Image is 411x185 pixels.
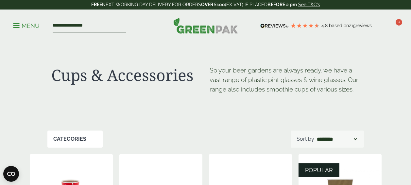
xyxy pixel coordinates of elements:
span: 0 [396,19,402,26]
img: GreenPak Supplies [173,18,238,33]
div: 4.79 Stars [290,23,320,29]
span: 215 [349,23,356,28]
i: Cart [390,23,398,29]
select: Shop order [316,135,358,143]
p: Sort by [297,135,314,143]
a: See T&C's [298,2,320,7]
a: 0 [390,21,398,31]
i: My Account [378,23,386,29]
p: So your beer gardens are always ready, we have a vast range of plastic pint glasses & wine glasse... [210,66,360,94]
button: Open CMP widget [3,166,19,182]
h1: Cups & Accessories [51,66,202,85]
p: Categories [53,135,86,143]
span: POPULAR [305,167,333,174]
strong: BEFORE 2 pm [267,2,297,7]
strong: OVER £100 [201,2,225,7]
span: reviews [356,23,372,28]
span: 4.8 [321,23,329,28]
img: REVIEWS.io [260,24,289,28]
strong: FREE [91,2,102,7]
span: Based on [329,23,349,28]
p: Menu [13,22,40,30]
a: Menu [13,22,40,29]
